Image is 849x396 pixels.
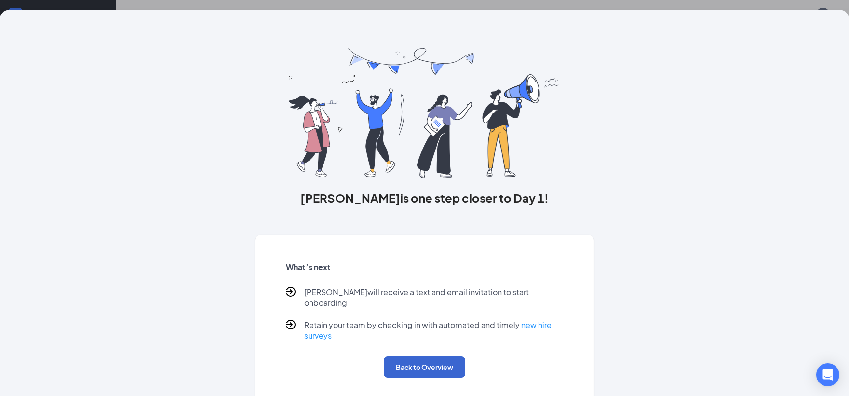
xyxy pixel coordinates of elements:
h3: [PERSON_NAME] is one step closer to Day 1! [255,190,594,206]
div: Open Intercom Messenger [816,363,839,386]
p: [PERSON_NAME] will receive a text and email invitation to start onboarding [304,287,564,308]
a: new hire surveys [304,320,552,341]
p: Retain your team by checking in with automated and timely [304,320,564,341]
h5: What’s next [286,262,564,273]
img: you are all set [289,48,560,178]
button: Back to Overview [384,356,465,378]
